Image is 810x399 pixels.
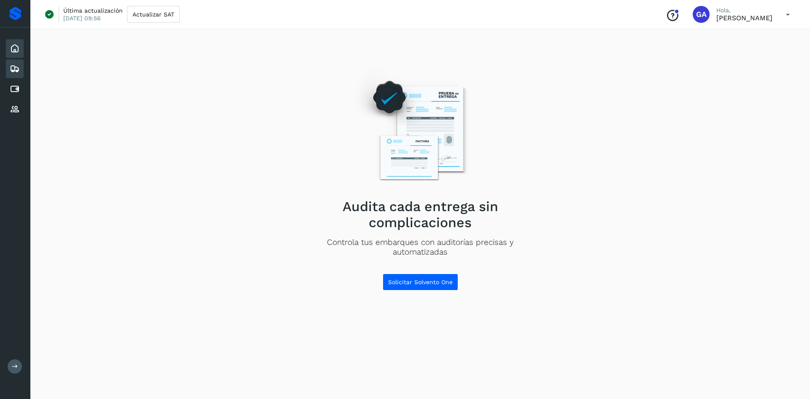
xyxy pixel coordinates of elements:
[716,7,772,14] p: Hola,
[6,60,24,78] div: Embarques
[132,11,174,17] span: Actualizar SAT
[347,68,493,192] img: Empty state image
[300,198,540,231] h2: Audita cada entrega sin complicaciones
[716,14,772,22] p: GERARDO AMADOR
[127,6,180,23] button: Actualizar SAT
[388,279,453,285] span: Solicitar Solvento One
[6,100,24,119] div: Proveedores
[63,14,101,22] p: [DATE] 09:56
[300,238,540,257] p: Controla tus embarques con auditorías precisas y automatizadas
[383,274,458,290] button: Solicitar Solvento One
[63,7,123,14] p: Última actualización
[6,80,24,98] div: Cuentas por pagar
[6,39,24,58] div: Inicio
